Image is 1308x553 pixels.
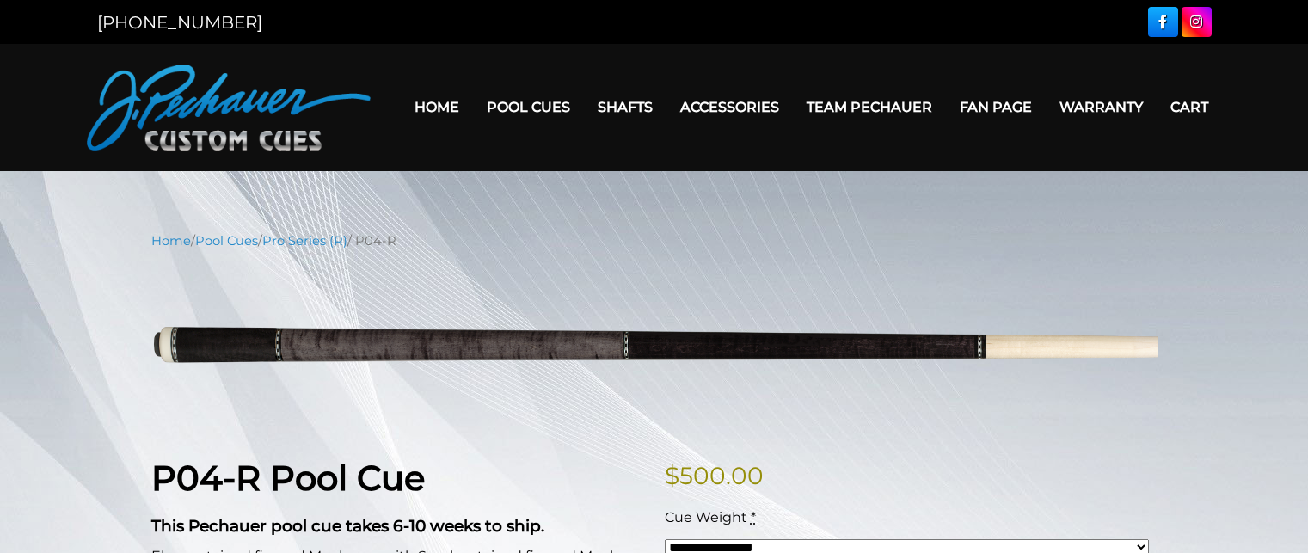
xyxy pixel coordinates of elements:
img: P04-N.png [151,263,1158,431]
a: Warranty [1046,85,1157,129]
strong: P04-R Pool Cue [151,457,425,499]
a: Pool Cues [195,233,258,249]
abbr: required [751,509,756,525]
a: Fan Page [946,85,1046,129]
a: Home [151,233,191,249]
a: Home [401,85,473,129]
span: Cue Weight [665,509,747,525]
a: Cart [1157,85,1222,129]
bdi: 500.00 [665,461,764,490]
nav: Breadcrumb [151,231,1158,250]
a: Pro Series (R) [262,233,347,249]
a: Shafts [584,85,666,129]
strong: This Pechauer pool cue takes 6-10 weeks to ship. [151,516,544,536]
a: Accessories [666,85,793,129]
img: Pechauer Custom Cues [87,65,371,151]
span: $ [665,461,679,490]
a: Pool Cues [473,85,584,129]
a: [PHONE_NUMBER] [97,12,262,33]
a: Team Pechauer [793,85,946,129]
